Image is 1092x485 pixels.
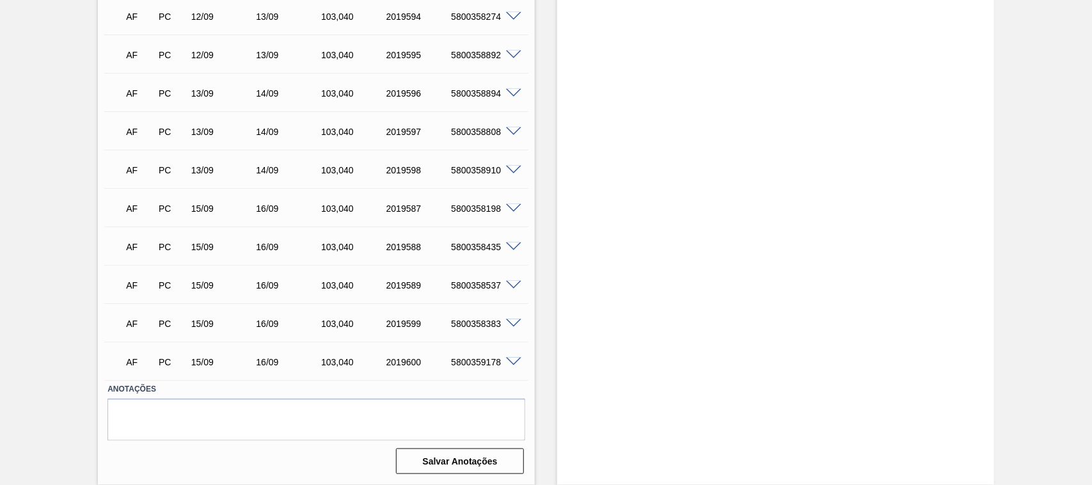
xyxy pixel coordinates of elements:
div: 2019587 [383,203,455,214]
div: 14/09/2025 [253,88,325,99]
div: Aguardando Faturamento [123,79,156,107]
p: AF [126,127,153,137]
div: 2019596 [383,88,455,99]
div: Aguardando Faturamento [123,233,156,261]
div: 103,040 [318,88,390,99]
div: 103,040 [318,319,390,329]
div: Aguardando Faturamento [123,3,156,31]
div: 5800358274 [448,12,520,22]
div: 2019599 [383,319,455,329]
div: Pedido de Compra [155,50,189,60]
div: 16/09/2025 [253,357,325,367]
div: 15/09/2025 [188,203,260,214]
div: Pedido de Compra [155,203,189,214]
div: 103,040 [318,12,390,22]
label: Anotações [107,380,525,399]
div: Aguardando Faturamento [123,156,156,184]
div: 13/09/2025 [188,127,260,137]
p: AF [126,280,153,290]
div: 2019597 [383,127,455,137]
p: AF [126,357,153,367]
div: 103,040 [318,203,390,214]
div: 15/09/2025 [188,319,260,329]
div: Aguardando Faturamento [123,118,156,146]
div: 103,040 [318,280,390,290]
div: 2019594 [383,12,455,22]
div: 2019598 [383,165,455,175]
div: Pedido de Compra [155,357,189,367]
div: 5800358808 [448,127,520,137]
div: Aguardando Faturamento [123,41,156,69]
p: AF [126,50,153,60]
div: Pedido de Compra [155,88,189,99]
p: AF [126,242,153,252]
p: AF [126,88,153,99]
div: 5800358892 [448,50,520,60]
div: 13/09/2025 [253,50,325,60]
div: 5800358383 [448,319,520,329]
button: Salvar Anotações [396,449,524,474]
div: 2019588 [383,242,455,252]
div: 14/09/2025 [253,127,325,137]
div: Aguardando Faturamento [123,195,156,223]
div: 16/09/2025 [253,280,325,290]
p: AF [126,165,153,175]
div: 103,040 [318,242,390,252]
div: 103,040 [318,127,390,137]
div: Aguardando Faturamento [123,348,156,376]
div: 2019600 [383,357,455,367]
div: 12/09/2025 [188,50,260,60]
p: AF [126,12,153,22]
div: Pedido de Compra [155,242,189,252]
div: 12/09/2025 [188,12,260,22]
div: 5800359178 [448,357,520,367]
div: 15/09/2025 [188,357,260,367]
div: Pedido de Compra [155,280,189,290]
div: 16/09/2025 [253,242,325,252]
div: 2019595 [383,50,455,60]
div: 14/09/2025 [253,165,325,175]
div: Pedido de Compra [155,12,189,22]
div: 5800358435 [448,242,520,252]
p: AF [126,203,153,214]
p: AF [126,319,153,329]
div: 5800358894 [448,88,520,99]
div: Aguardando Faturamento [123,310,156,338]
div: 103,040 [318,357,390,367]
div: 13/09/2025 [188,88,260,99]
div: Pedido de Compra [155,165,189,175]
div: 103,040 [318,50,390,60]
div: 15/09/2025 [188,242,260,252]
div: 5800358537 [448,280,520,290]
div: 5800358198 [448,203,520,214]
div: 2019589 [383,280,455,290]
div: 16/09/2025 [253,203,325,214]
div: 16/09/2025 [253,319,325,329]
div: 13/09/2025 [188,165,260,175]
div: 103,040 [318,165,390,175]
div: 13/09/2025 [253,12,325,22]
div: Pedido de Compra [155,127,189,137]
div: Aguardando Faturamento [123,271,156,299]
div: 5800358910 [448,165,520,175]
div: 15/09/2025 [188,280,260,290]
div: Pedido de Compra [155,319,189,329]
